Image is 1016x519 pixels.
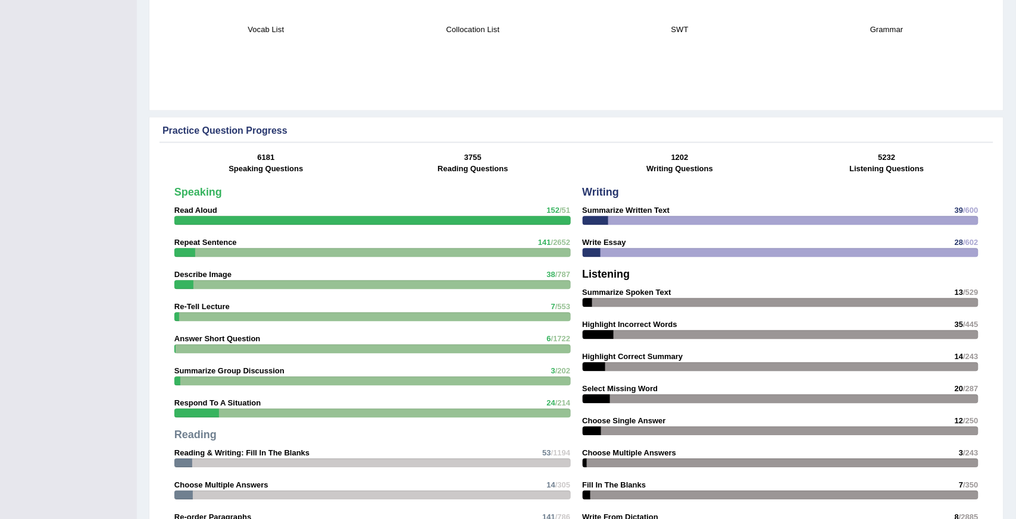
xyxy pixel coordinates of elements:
span: /529 [964,288,979,297]
span: /51 [559,206,570,215]
span: /1194 [551,448,571,457]
strong: Highlight Incorrect Words [583,320,677,329]
span: 6 [547,334,551,343]
span: /2652 [551,238,571,247]
strong: Highlight Correct Summary [583,352,683,361]
strong: 6181 [257,153,274,162]
strong: Answer Short Question [174,334,260,343]
span: /553 [555,302,570,311]
strong: Choose Multiple Answers [583,448,677,457]
label: Listening Questions [850,163,924,174]
span: /287 [964,384,979,393]
strong: Choose Single Answer [583,416,666,425]
strong: Summarize Written Text [583,206,670,215]
strong: 1202 [671,153,689,162]
strong: Writing [583,186,620,198]
strong: Summarize Group Discussion [174,366,285,375]
span: /250 [964,416,979,425]
span: 20 [955,384,963,393]
span: /600 [964,206,979,215]
h4: Vocab List [168,23,364,36]
span: 141 [538,238,551,247]
strong: Fill In The Blanks [583,480,646,489]
span: 13 [955,288,963,297]
label: Speaking Questions [229,163,303,174]
strong: Reading [174,429,217,441]
span: 14 [955,352,963,361]
span: 53 [542,448,551,457]
strong: 3755 [464,153,482,162]
strong: Describe Image [174,270,232,279]
span: /787 [555,270,570,279]
strong: 5232 [879,153,896,162]
strong: Repeat Sentence [174,238,237,247]
strong: Summarize Spoken Text [583,288,671,297]
span: 35 [955,320,963,329]
span: 12 [955,416,963,425]
h4: SWT [583,23,778,36]
strong: Reading & Writing: Fill In The Blanks [174,448,310,457]
div: Practice Question Progress [162,124,990,138]
strong: Speaking [174,186,222,198]
strong: Select Missing Word [583,384,658,393]
span: /243 [964,352,979,361]
span: 14 [547,480,555,489]
span: 7 [959,480,963,489]
strong: Choose Multiple Answers [174,480,268,489]
span: /350 [964,480,979,489]
span: 24 [547,398,555,407]
strong: Listening [583,268,630,280]
span: /243 [964,448,979,457]
h4: Grammar [789,23,984,36]
span: 3 [959,448,963,457]
span: 38 [547,270,555,279]
span: /202 [555,366,570,375]
span: 7 [551,302,555,311]
span: 152 [547,206,560,215]
label: Writing Questions [647,163,714,174]
strong: Read Aloud [174,206,217,215]
span: /602 [964,238,979,247]
span: 28 [955,238,963,247]
span: /445 [964,320,979,329]
span: /214 [555,398,570,407]
label: Reading Questions [437,163,508,174]
strong: Re-Tell Lecture [174,302,230,311]
strong: Respond To A Situation [174,398,261,407]
span: 3 [551,366,555,375]
strong: Write Essay [583,238,626,247]
span: 39 [955,206,963,215]
span: /1722 [551,334,571,343]
h4: Collocation List [376,23,571,36]
span: /305 [555,480,570,489]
